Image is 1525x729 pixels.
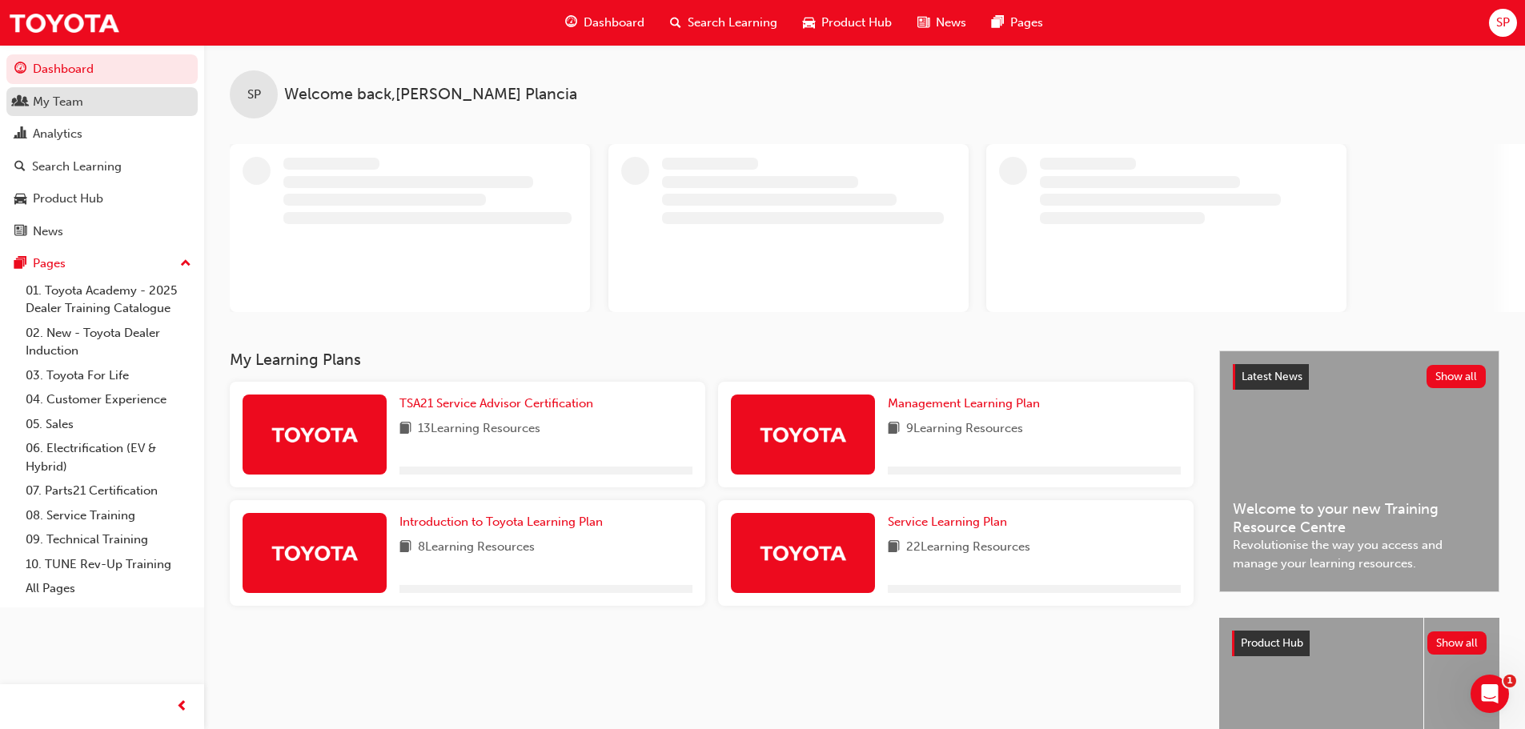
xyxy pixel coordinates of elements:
[1496,14,1510,32] span: SP
[906,538,1030,558] span: 22 Learning Resources
[1427,365,1487,388] button: Show all
[399,538,411,558] span: book-icon
[1219,350,1499,592] a: Latest NewsShow allWelcome to your new Training Resource CentreRevolutionise the way you access a...
[6,249,198,278] button: Pages
[418,419,540,439] span: 13 Learning Resources
[32,158,122,176] div: Search Learning
[19,436,198,479] a: 06. Electrification (EV & Hybrid)
[657,6,790,39] a: search-iconSearch Learning
[1427,631,1487,655] button: Show all
[1233,536,1486,572] span: Revolutionise the way you access and manage your learning resources.
[19,412,198,437] a: 05. Sales
[888,419,900,439] span: book-icon
[33,125,82,143] div: Analytics
[19,503,198,528] a: 08. Service Training
[1489,9,1517,37] button: SP
[979,6,1056,39] a: pages-iconPages
[888,515,1007,529] span: Service Learning Plan
[6,54,198,84] a: Dashboard
[14,257,26,271] span: pages-icon
[19,527,198,552] a: 09. Technical Training
[33,254,66,273] div: Pages
[284,86,577,104] span: Welcome back , [PERSON_NAME] Plancia
[14,127,26,142] span: chart-icon
[584,14,644,32] span: Dashboard
[888,396,1040,411] span: Management Learning Plan
[917,13,929,33] span: news-icon
[399,513,609,531] a: Introduction to Toyota Learning Plan
[6,217,198,246] a: News
[19,479,198,503] a: 07. Parts21 Certification
[992,13,1004,33] span: pages-icon
[14,192,26,206] span: car-icon
[14,160,26,174] span: search-icon
[230,350,1194,369] h3: My Learning Plans
[399,396,593,411] span: TSA21 Service Advisor Certification
[176,697,188,717] span: prev-icon
[6,87,198,117] a: My Team
[688,14,777,32] span: Search Learning
[33,93,83,111] div: My Team
[888,395,1046,413] a: Management Learning Plan
[803,13,815,33] span: car-icon
[247,86,261,104] span: SP
[271,539,359,567] img: Trak
[906,419,1023,439] span: 9 Learning Resources
[936,14,966,32] span: News
[14,225,26,239] span: news-icon
[8,5,120,41] img: Trak
[1232,631,1487,656] a: Product HubShow all
[19,576,198,601] a: All Pages
[1233,500,1486,536] span: Welcome to your new Training Resource Centre
[399,515,603,529] span: Introduction to Toyota Learning Plan
[6,184,198,214] a: Product Hub
[888,513,1013,531] a: Service Learning Plan
[19,363,198,388] a: 03. Toyota For Life
[1471,675,1509,713] iframe: Intercom live chat
[1010,14,1043,32] span: Pages
[418,538,535,558] span: 8 Learning Resources
[33,190,103,208] div: Product Hub
[565,13,577,33] span: guage-icon
[1241,636,1303,650] span: Product Hub
[759,539,847,567] img: Trak
[1242,370,1302,383] span: Latest News
[6,152,198,182] a: Search Learning
[670,13,681,33] span: search-icon
[552,6,657,39] a: guage-iconDashboard
[14,62,26,77] span: guage-icon
[759,420,847,448] img: Trak
[33,222,63,241] div: News
[19,387,198,412] a: 04. Customer Experience
[888,538,900,558] span: book-icon
[14,95,26,110] span: people-icon
[1233,364,1486,390] a: Latest NewsShow all
[790,6,905,39] a: car-iconProduct Hub
[905,6,979,39] a: news-iconNews
[271,420,359,448] img: Trak
[821,14,892,32] span: Product Hub
[1503,675,1516,687] span: 1
[19,552,198,577] a: 10. TUNE Rev-Up Training
[180,254,191,274] span: up-icon
[399,395,600,413] a: TSA21 Service Advisor Certification
[19,321,198,363] a: 02. New - Toyota Dealer Induction
[6,119,198,149] a: Analytics
[399,419,411,439] span: book-icon
[19,278,198,321] a: 01. Toyota Academy - 2025 Dealer Training Catalogue
[6,51,198,249] button: DashboardMy TeamAnalyticsSearch LearningProduct HubNews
